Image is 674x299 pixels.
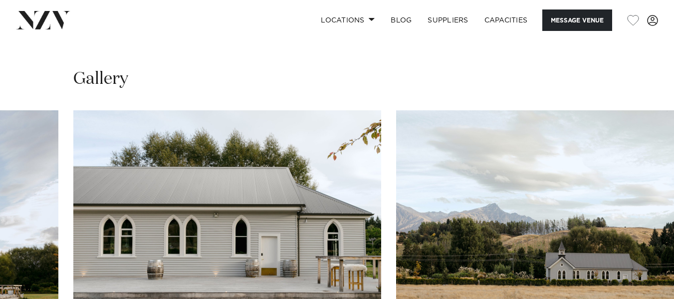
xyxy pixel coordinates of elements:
a: Capacities [476,9,536,31]
a: SUPPLIERS [420,9,476,31]
button: Message Venue [542,9,612,31]
h2: Gallery [73,68,128,90]
a: BLOG [383,9,420,31]
img: nzv-logo.png [16,11,70,29]
a: Locations [313,9,383,31]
